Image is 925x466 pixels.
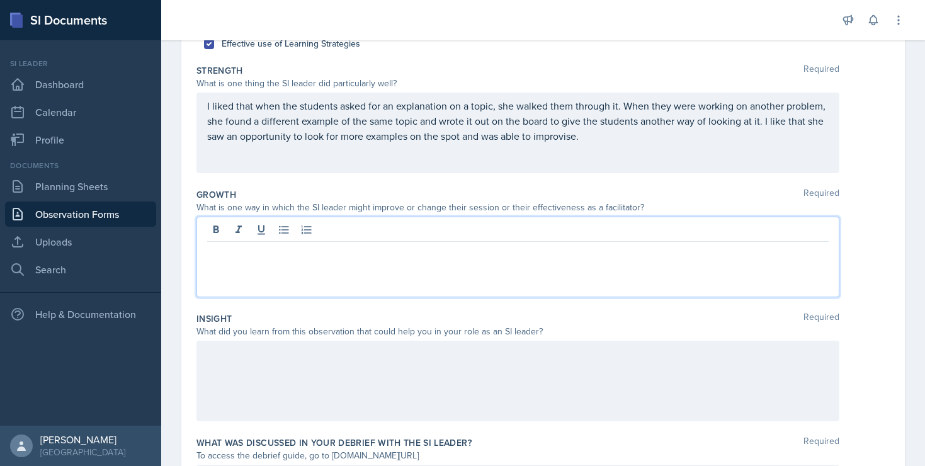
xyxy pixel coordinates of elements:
[5,174,156,199] a: Planning Sheets
[5,58,156,69] div: Si leader
[5,302,156,327] div: Help & Documentation
[196,312,232,325] label: Insight
[803,64,839,77] span: Required
[5,99,156,125] a: Calendar
[5,202,156,227] a: Observation Forms
[196,188,236,201] label: Growth
[5,127,156,152] a: Profile
[5,72,156,97] a: Dashboard
[5,229,156,254] a: Uploads
[196,77,839,90] div: What is one thing the SI leader did particularly well?
[40,433,125,446] div: [PERSON_NAME]
[196,436,472,449] label: What was discussed in your debrief with the SI Leader?
[196,449,839,462] div: To access the debrief guide, go to [DOMAIN_NAME][URL]
[207,98,829,144] p: I liked that when the students asked for an explanation on a topic, she walked them through it. W...
[5,160,156,171] div: Documents
[40,446,125,458] div: [GEOGRAPHIC_DATA]
[196,325,839,338] div: What did you learn from this observation that could help you in your role as an SI leader?
[803,436,839,449] span: Required
[196,64,243,77] label: Strength
[803,188,839,201] span: Required
[222,37,360,50] label: Effective use of Learning Strategies
[196,201,839,214] div: What is one way in which the SI leader might improve or change their session or their effectivene...
[5,257,156,282] a: Search
[803,312,839,325] span: Required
